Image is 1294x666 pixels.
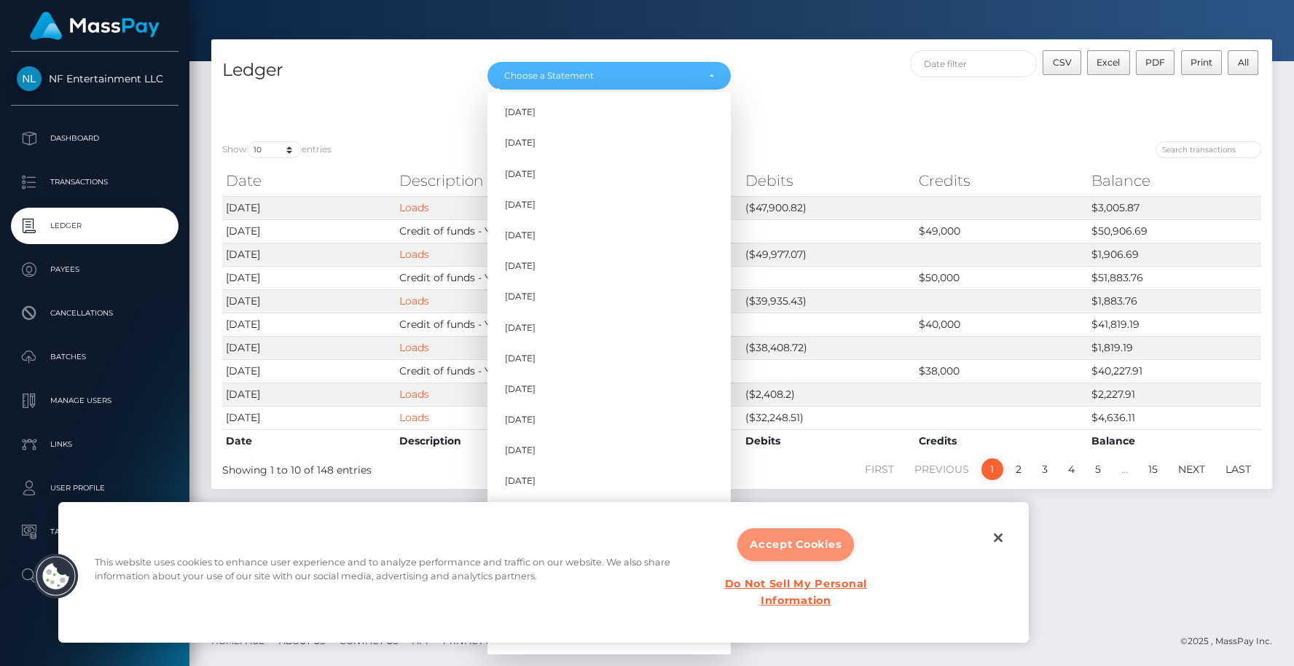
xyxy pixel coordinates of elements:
[399,248,429,261] a: Loads
[915,219,1089,243] td: $49,000
[487,62,731,90] button: Choose a Statement
[396,359,569,383] td: Credit of funds - YourSafe USD
[58,502,1029,643] div: Privacy
[399,201,429,214] a: Loads
[11,120,179,157] a: Dashboard
[1238,57,1249,68] span: All
[505,168,536,181] span: [DATE]
[247,141,302,158] select: Showentries
[505,321,536,334] span: [DATE]
[30,12,160,40] img: MassPay Logo
[1191,57,1212,68] span: Print
[505,137,536,150] span: [DATE]
[222,359,396,383] td: [DATE]
[742,166,915,195] th: Debits
[11,295,179,332] a: Cancellations
[17,171,173,193] p: Transactions
[505,413,536,426] span: [DATE]
[1088,219,1261,243] td: $50,906.69
[1140,458,1166,480] a: 15
[11,426,179,463] a: Links
[222,383,396,406] td: [DATE]
[399,294,429,307] a: Loads
[396,219,569,243] td: Credit of funds - YourSafe USD
[742,383,915,406] td: ($2,408.2)
[17,390,173,412] p: Manage Users
[505,106,536,119] span: [DATE]
[1034,458,1056,480] a: 3
[222,429,396,453] th: Date
[1088,289,1261,313] td: $1,883.76
[915,166,1089,195] th: Credits
[1087,458,1109,480] a: 5
[396,429,569,453] th: Description
[17,434,173,455] p: Links
[17,565,173,587] p: Search
[95,555,679,589] div: This website uses cookies to enhance user experience and to analyze performance and traffic on ou...
[211,92,919,107] div: Split Transaction Fees
[222,266,396,289] td: [DATE]
[981,458,1003,480] a: 1
[11,164,179,200] a: Transactions
[915,313,1089,336] td: $40,000
[915,359,1089,383] td: $38,000
[1043,50,1081,75] button: CSV
[222,166,396,195] th: Date
[222,406,396,429] td: [DATE]
[1088,359,1261,383] td: $40,227.91
[505,352,536,365] span: [DATE]
[1088,429,1261,453] th: Balance
[17,521,173,543] p: Taxes
[399,411,429,424] a: Loads
[17,477,173,499] p: User Profile
[11,251,179,288] a: Payees
[1088,243,1261,266] td: $1,906.69
[11,383,179,419] a: Manage Users
[17,259,173,281] p: Payees
[11,208,179,244] a: Ledger
[1088,406,1261,429] td: $4,636.11
[1087,50,1130,75] button: Excel
[1088,336,1261,359] td: $1,819.19
[222,196,396,219] td: [DATE]
[11,514,179,550] a: Taxes
[17,302,173,324] p: Cancellations
[505,444,536,457] span: [DATE]
[396,266,569,289] td: Credit of funds - YourSafe USD
[505,383,536,396] span: [DATE]
[222,336,396,359] td: [DATE]
[742,336,915,359] td: ($38,408.72)
[1060,458,1083,480] a: 4
[505,475,536,488] span: [DATE]
[222,313,396,336] td: [DATE]
[399,388,429,401] a: Loads
[505,259,536,273] span: [DATE]
[742,243,915,266] td: ($49,977.07)
[1145,57,1165,68] span: PDF
[505,229,536,242] span: [DATE]
[1228,50,1258,75] button: All
[396,166,569,195] th: Description
[1088,196,1261,219] td: $3,005.87
[11,339,179,375] a: Batches
[737,528,854,561] button: Accept Cookies
[742,406,915,429] td: ($32,248.51)
[33,553,79,600] button: Cookies
[910,50,1038,77] input: Date filter
[1181,50,1223,75] button: Print
[742,429,915,453] th: Debits
[11,72,179,85] span: NF Entertainment LLC
[222,219,396,243] td: [DATE]
[222,58,466,83] h4: Ledger
[742,289,915,313] td: ($39,935.43)
[982,522,1014,554] button: Close
[1156,141,1261,158] input: Search transactions
[222,243,396,266] td: [DATE]
[396,313,569,336] td: Credit of funds - YourSafe USD
[17,128,173,149] p: Dashboard
[17,66,42,91] img: NF Entertainment LLC
[1088,313,1261,336] td: $41,819.19
[11,557,179,594] a: Search
[1170,458,1213,480] a: Next
[1008,458,1030,480] a: 2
